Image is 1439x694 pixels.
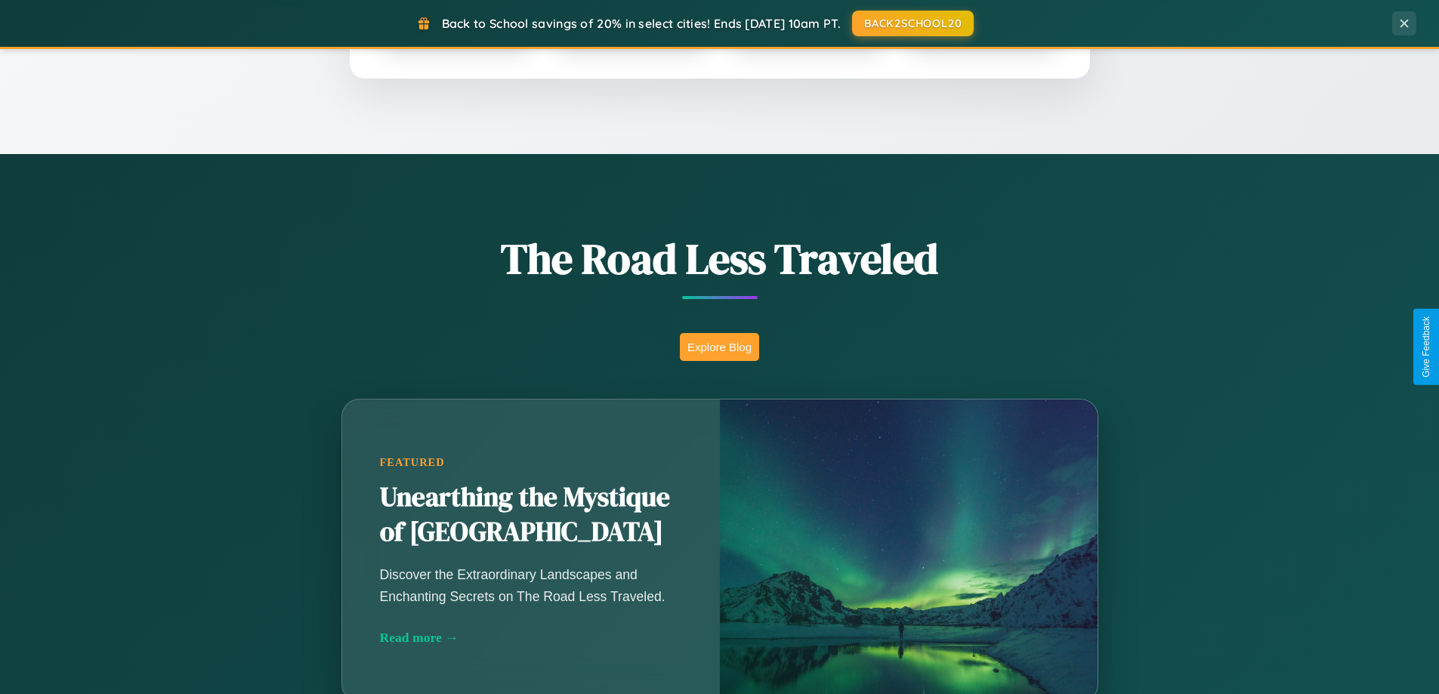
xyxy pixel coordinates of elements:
[852,11,974,36] button: BACK2SCHOOL20
[380,480,682,550] h2: Unearthing the Mystique of [GEOGRAPHIC_DATA]
[680,333,759,361] button: Explore Blog
[442,16,841,31] span: Back to School savings of 20% in select cities! Ends [DATE] 10am PT.
[380,564,682,606] p: Discover the Extraordinary Landscapes and Enchanting Secrets on The Road Less Traveled.
[1421,316,1431,378] div: Give Feedback
[380,630,682,646] div: Read more →
[380,456,682,469] div: Featured
[267,230,1173,288] h1: The Road Less Traveled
